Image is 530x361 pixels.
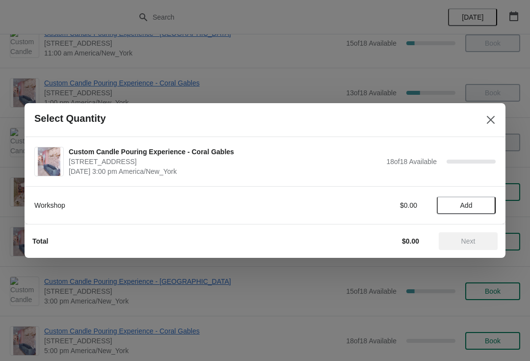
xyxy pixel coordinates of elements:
[482,111,500,129] button: Close
[38,147,61,176] img: Custom Candle Pouring Experience - Coral Gables | 154 Giralda Avenue, Coral Gables, FL, USA | Aug...
[326,200,417,210] div: $0.00
[34,113,106,124] h2: Select Quantity
[402,237,419,245] strong: $0.00
[437,196,496,214] button: Add
[69,167,381,176] span: [DATE] 3:00 pm America/New_York
[32,237,48,245] strong: Total
[69,147,381,157] span: Custom Candle Pouring Experience - Coral Gables
[460,201,473,209] span: Add
[69,157,381,167] span: [STREET_ADDRESS]
[386,158,437,166] span: 18 of 18 Available
[34,200,307,210] div: Workshop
